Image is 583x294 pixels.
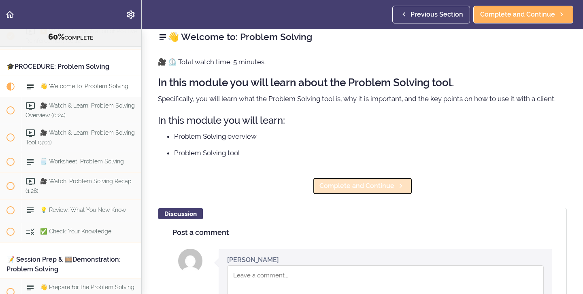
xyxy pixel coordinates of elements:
h3: In this module you will learn: [158,114,567,127]
h2: In this module you will learn about the Problem Solving tool. [158,77,567,89]
div: [PERSON_NAME] [227,255,279,264]
span: Previous Section [411,10,463,19]
p: 🎥 ⏲️ Total watch time: 5 minutes. [158,56,567,68]
span: Complete and Continue [319,181,394,191]
span: 🎥 Watch: Problem Solving Recap (1:28) [26,178,132,194]
span: Complete and Continue [480,10,555,19]
span: 🗒️ Worksheet: Problem Solving [40,158,124,165]
li: Problem Solving overview [174,131,567,142]
span: 🎥 Watch & Learn: Problem Solving Tool (3:01) [26,129,135,145]
p: Specifically, you will learn what the Problem Solving tool is, why it is important, and the key p... [158,93,567,105]
span: 60% [48,32,64,42]
a: Complete and Continue [313,177,413,195]
li: Problem Solving tool [174,148,567,158]
span: ✅ Check: Your Knowledge [40,228,111,235]
h2: 👋 Welcome to: Problem Solving [158,30,567,44]
img: Ezinwa Udoji [178,249,202,273]
span: 👋 Welcome to: Problem Solving [40,83,128,90]
svg: Settings Menu [126,10,136,19]
span: 🎥 Watch & Learn: Problem Solving Overview (0:24) [26,103,135,118]
div: Discussion [158,208,203,219]
a: Previous Section [392,6,470,23]
svg: Back to course curriculum [5,10,15,19]
span: 💡 Review: What You Now Know [40,207,126,213]
a: Complete and Continue [473,6,573,23]
h4: Post a comment [172,228,552,237]
div: COMPLETE [10,32,131,42]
